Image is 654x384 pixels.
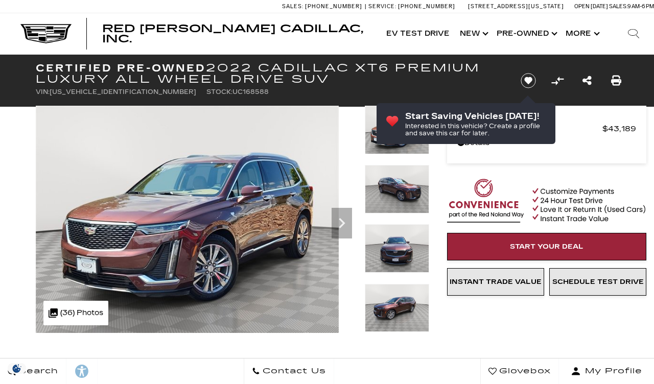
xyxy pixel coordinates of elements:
span: My Profile [581,364,642,378]
a: Red [PERSON_NAME] Cadillac, Inc. [102,23,371,44]
a: [STREET_ADDRESS][US_STATE] [468,3,564,10]
span: Open [DATE] [574,3,608,10]
img: Cadillac Dark Logo with Cadillac White Text [20,24,72,43]
img: Certified Used 2022 Rosewood Metallic Cadillac Premium Luxury image 1 [365,106,429,154]
strong: Certified Pre-Owned [36,62,206,74]
span: Red [PERSON_NAME] Cadillac, Inc. [102,22,363,45]
img: Certified Used 2022 Rosewood Metallic Cadillac Premium Luxury image 3 [365,224,429,273]
a: Schedule Test Drive [549,268,646,296]
a: Red [PERSON_NAME] $43,189 [457,122,636,136]
a: Instant Trade Value [447,268,544,296]
span: Service: [368,3,396,10]
img: Opt-Out Icon [5,363,29,374]
img: Certified Used 2022 Rosewood Metallic Cadillac Premium Luxury image 2 [365,165,429,213]
span: Glovebox [497,364,551,378]
div: (36) Photos [43,301,108,325]
button: Open user profile menu [559,358,654,384]
img: Certified Used 2022 Rosewood Metallic Cadillac Premium Luxury image 1 [36,106,339,333]
span: 9 AM-6 PM [627,3,654,10]
a: Start Your Deal [447,233,646,260]
span: [US_VEHICLE_IDENTIFICATION_NUMBER] [50,88,196,95]
span: Stock: [206,88,232,95]
div: Next [332,208,352,238]
a: Service: [PHONE_NUMBER] [365,4,458,9]
h1: 2022 Cadillac XT6 Premium Luxury All Wheel Drive SUV [36,62,503,85]
a: EV Test Drive [381,13,455,54]
a: Contact Us [244,358,334,384]
span: Schedule Test Drive [552,278,644,286]
span: UC168588 [232,88,269,95]
span: Sales: [282,3,303,10]
span: $43,189 [602,122,636,136]
span: Instant Trade Value [450,278,542,286]
a: Print this Certified Pre-Owned 2022 Cadillac XT6 Premium Luxury All Wheel Drive SUV [611,74,621,88]
a: Share this Certified Pre-Owned 2022 Cadillac XT6 Premium Luxury All Wheel Drive SUV [582,74,592,88]
a: Details [457,136,636,150]
img: Certified Used 2022 Rosewood Metallic Cadillac Premium Luxury image 4 [365,284,429,332]
span: [PHONE_NUMBER] [398,3,455,10]
a: New [455,13,492,54]
a: Sales: [PHONE_NUMBER] [282,4,365,9]
a: Glovebox [480,358,559,384]
span: Contact Us [260,364,326,378]
span: Sales: [609,3,627,10]
a: Pre-Owned [492,13,560,54]
button: More [560,13,603,54]
span: Red [PERSON_NAME] [457,122,602,136]
button: Save vehicle [517,73,540,89]
span: [PHONE_NUMBER] [305,3,362,10]
button: Compare Vehicle [550,73,565,88]
span: Search [16,364,58,378]
section: Click to Open Cookie Consent Modal [5,363,29,374]
span: Start Your Deal [510,243,583,251]
span: VIN: [36,88,50,95]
